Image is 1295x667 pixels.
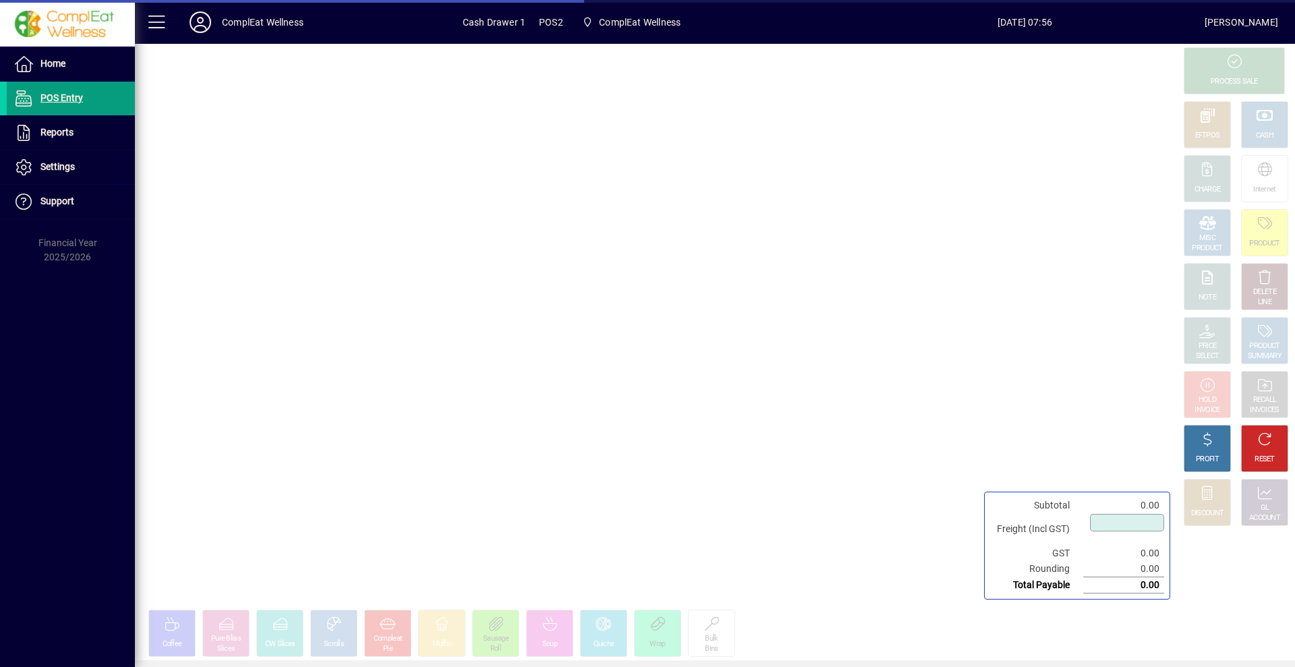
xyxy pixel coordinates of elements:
div: INVOICE [1195,405,1219,415]
div: RECALL [1253,395,1277,405]
div: PROCESS SALE [1211,77,1258,87]
span: ComplEat Wellness [577,10,686,34]
div: DISCOUNT [1191,509,1224,519]
div: PROFIT [1196,455,1219,465]
td: 0.00 [1083,498,1164,513]
div: RESET [1255,455,1275,465]
div: Coffee [163,639,182,649]
a: Home [7,47,135,81]
div: Bins [705,644,718,654]
td: 0.00 [1083,577,1164,593]
div: CW Slices [265,639,295,649]
div: Pie [383,644,393,654]
div: Compleat [374,634,402,644]
div: Slices [217,644,235,654]
span: POS2 [539,11,563,33]
div: Sausage [483,634,509,644]
span: POS Entry [40,92,83,103]
div: CHARGE [1195,185,1221,195]
div: Bulk [705,634,718,644]
div: SUMMARY [1248,351,1282,361]
div: Muffin [432,639,452,649]
div: EFTPOS [1195,131,1220,141]
div: Wrap [650,639,665,649]
span: Support [40,196,74,206]
span: Reports [40,127,74,138]
span: Home [40,58,65,69]
button: Profile [179,10,222,34]
div: ACCOUNT [1249,513,1280,523]
td: Subtotal [990,498,1083,513]
a: Settings [7,150,135,184]
a: Reports [7,116,135,150]
span: Settings [40,161,75,172]
td: 0.00 [1083,546,1164,561]
div: GL [1261,503,1269,513]
div: [PERSON_NAME] [1205,11,1278,33]
div: PRICE [1199,341,1217,351]
div: Roll [490,644,501,654]
div: DELETE [1253,287,1276,297]
div: Pure Bliss [211,634,241,644]
td: Rounding [990,561,1083,577]
div: HOLD [1199,395,1216,405]
div: PRODUCT [1192,243,1222,254]
td: Total Payable [990,577,1083,593]
div: MISC [1199,233,1215,243]
div: PRODUCT [1249,239,1279,249]
div: Internet [1253,185,1275,195]
span: ComplEat Wellness [599,11,681,33]
div: Soup [542,639,557,649]
div: INVOICES [1250,405,1279,415]
span: [DATE] 07:56 [845,11,1205,33]
div: CASH [1256,131,1273,141]
div: Quiche [594,639,614,649]
td: Freight (Incl GST) [990,513,1083,546]
td: 0.00 [1083,561,1164,577]
div: LINE [1258,297,1271,308]
div: NOTE [1199,293,1216,303]
span: Cash Drawer 1 [463,11,525,33]
div: PRODUCT [1249,341,1279,351]
div: Scrolls [324,639,344,649]
a: Support [7,185,135,219]
td: GST [990,546,1083,561]
div: SELECT [1196,351,1219,361]
div: ComplEat Wellness [222,11,304,33]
